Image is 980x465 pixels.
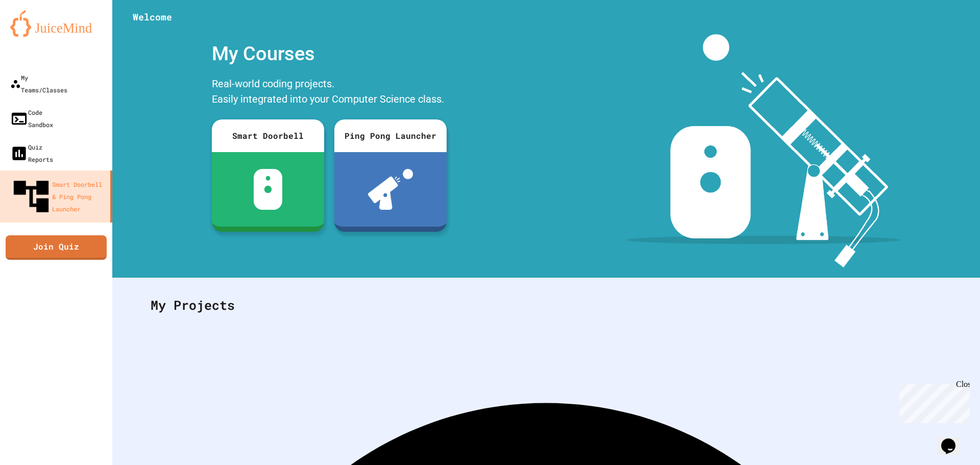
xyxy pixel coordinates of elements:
[334,119,447,152] div: Ping Pong Launcher
[10,176,106,217] div: Smart Doorbell & Ping Pong Launcher
[207,74,452,112] div: Real-world coding projects. Easily integrated into your Computer Science class.
[895,380,970,423] iframe: chat widget
[6,235,107,260] a: Join Quiz
[10,141,53,165] div: Quiz Reports
[368,169,413,210] img: ppl-with-ball.png
[254,169,283,210] img: sdb-white.svg
[212,119,324,152] div: Smart Doorbell
[10,71,67,96] div: My Teams/Classes
[10,106,53,131] div: Code Sandbox
[937,424,970,455] iframe: chat widget
[10,10,102,37] img: logo-orange.svg
[4,4,70,65] div: Chat with us now!Close
[140,285,952,325] div: My Projects
[207,34,452,74] div: My Courses
[626,34,900,267] img: banner-image-my-projects.png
